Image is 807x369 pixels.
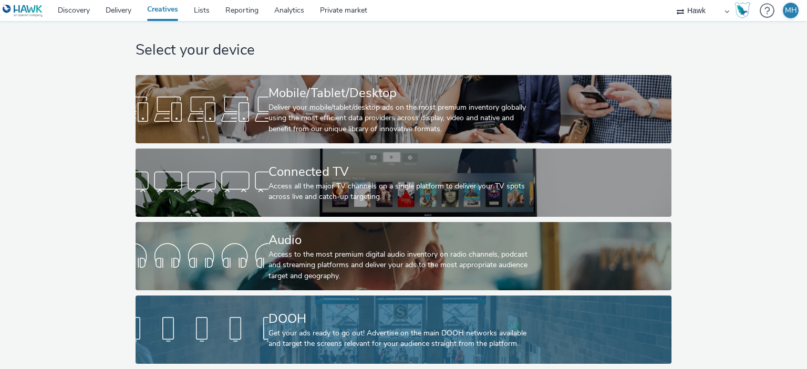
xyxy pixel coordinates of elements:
[734,2,750,19] img: Hawk Academy
[268,102,534,134] div: Deliver your mobile/tablet/desktop ads on the most premium inventory globally using the most effi...
[268,163,534,181] div: Connected TV
[268,181,534,203] div: Access all the major TV channels on a single platform to deliver your TV spots across live and ca...
[136,296,671,364] a: DOOHGet your ads ready to go out! Advertise on the main DOOH networks available and target the sc...
[268,249,534,281] div: Access to the most premium digital audio inventory on radio channels, podcast and streaming platf...
[136,40,671,60] h1: Select your device
[734,2,754,19] a: Hawk Academy
[136,149,671,217] a: Connected TVAccess all the major TV channels on a single platform to deliver your TV spots across...
[268,328,534,350] div: Get your ads ready to go out! Advertise on the main DOOH networks available and target the screen...
[136,75,671,143] a: Mobile/Tablet/DesktopDeliver your mobile/tablet/desktop ads on the most premium inventory globall...
[268,84,534,102] div: Mobile/Tablet/Desktop
[3,4,43,17] img: undefined Logo
[268,231,534,249] div: Audio
[136,222,671,290] a: AudioAccess to the most premium digital audio inventory on radio channels, podcast and streaming ...
[785,3,797,18] div: MH
[268,310,534,328] div: DOOH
